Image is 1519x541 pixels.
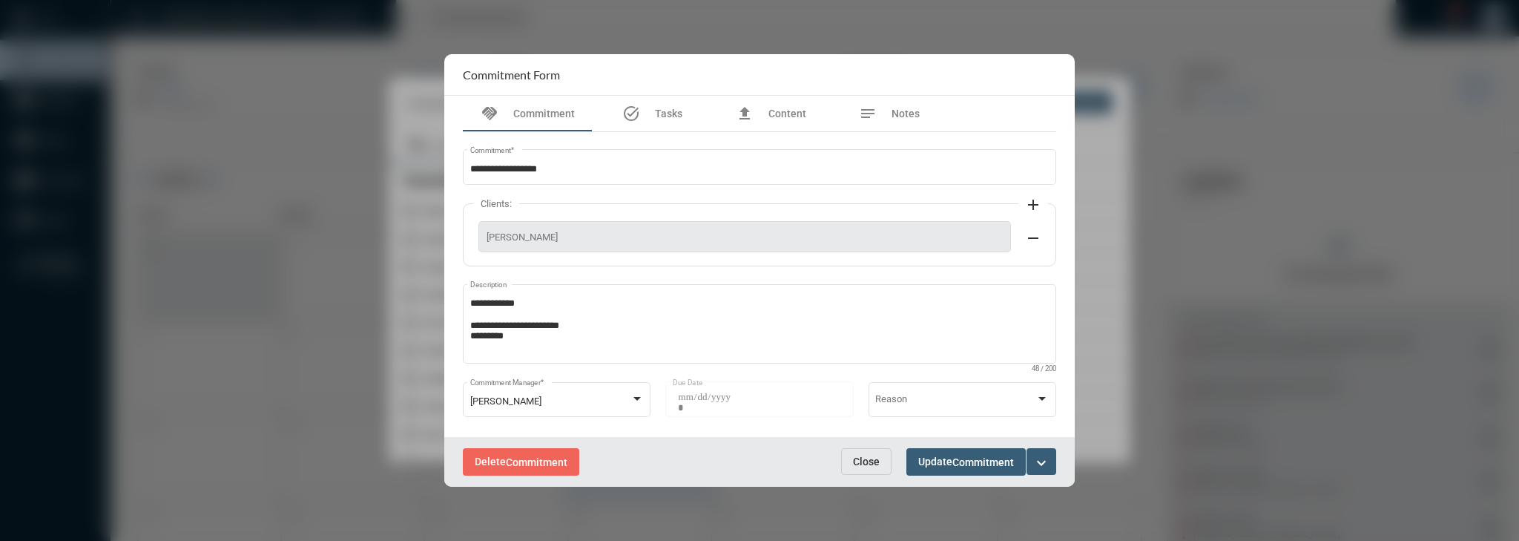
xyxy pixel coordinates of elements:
[487,232,1003,243] span: [PERSON_NAME]
[655,108,682,119] span: Tasks
[906,448,1026,476] button: UpdateCommitment
[463,448,579,476] button: DeleteCommitment
[853,456,880,468] span: Close
[736,105,754,122] mat-icon: file_upload
[473,198,519,209] label: Clients:
[513,108,575,119] span: Commitment
[952,456,1014,468] span: Commitment
[470,396,541,407] span: [PERSON_NAME]
[481,105,498,122] mat-icon: handshake
[841,448,892,475] button: Close
[1032,454,1050,472] mat-icon: expand_more
[768,108,806,119] span: Content
[1024,196,1042,214] mat-icon: add
[506,456,567,468] span: Commitment
[475,456,567,468] span: Delete
[1024,229,1042,247] mat-icon: remove
[1032,365,1056,373] mat-hint: 48 / 200
[892,108,920,119] span: Notes
[463,68,560,82] h2: Commitment Form
[918,456,1014,468] span: Update
[859,105,877,122] mat-icon: notes
[622,105,640,122] mat-icon: task_alt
